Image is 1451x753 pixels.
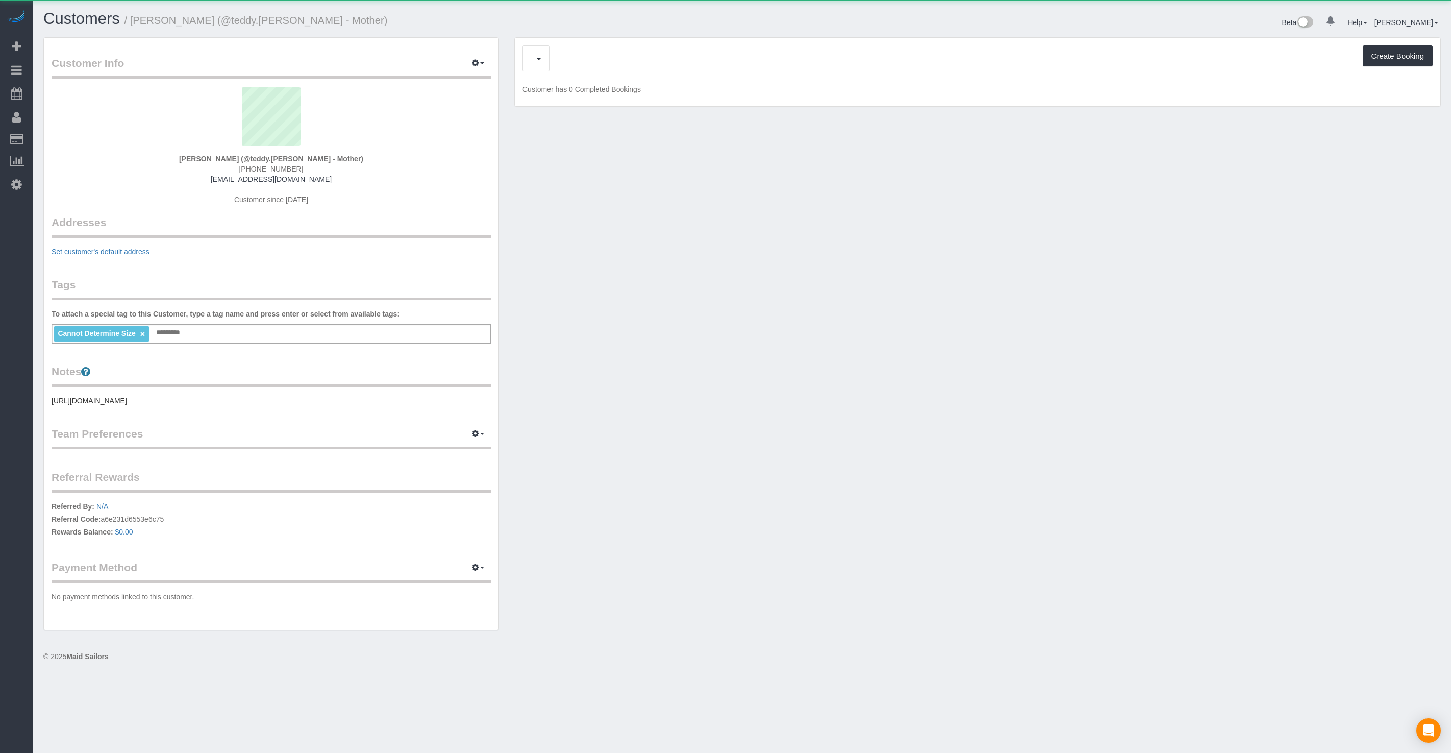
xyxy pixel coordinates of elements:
a: Beta [1282,18,1314,27]
p: a6e231d6553e6c75 [52,501,491,540]
legend: Notes [52,364,491,387]
small: / [PERSON_NAME] (@teddy.[PERSON_NAME] - Mother) [124,15,388,26]
button: Create Booking [1363,45,1433,67]
a: $0.00 [115,528,133,536]
legend: Team Preferences [52,426,491,449]
span: Customer since [DATE] [234,196,308,204]
a: × [140,330,145,338]
legend: Customer Info [52,56,491,79]
a: N/A [96,502,108,511]
legend: Referral Rewards [52,470,491,493]
label: Referral Code: [52,514,101,524]
img: New interface [1296,16,1313,30]
strong: [PERSON_NAME] (@teddy.[PERSON_NAME] - Mother) [179,155,363,163]
p: Customer has 0 Completed Bookings [522,84,1433,94]
a: Customers [43,10,120,28]
a: [PERSON_NAME] [1374,18,1438,27]
strong: Maid Sailors [66,652,108,661]
pre: [URL][DOMAIN_NAME] [52,396,491,406]
span: Cannot Determine Size [58,329,135,337]
img: Automaid Logo [6,10,27,25]
a: Set customer's default address [52,248,149,256]
div: © 2025 [43,651,1441,662]
label: To attach a special tag to this Customer, type a tag name and press enter or select from availabl... [52,309,399,319]
a: [EMAIL_ADDRESS][DOMAIN_NAME] [211,175,332,183]
p: No payment methods linked to this customer. [52,592,491,602]
label: Referred By: [52,501,94,512]
a: Help [1347,18,1367,27]
legend: Tags [52,277,491,300]
div: Open Intercom Messenger [1416,718,1441,743]
legend: Payment Method [52,560,491,583]
span: [PHONE_NUMBER] [239,165,303,173]
label: Rewards Balance: [52,527,113,537]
